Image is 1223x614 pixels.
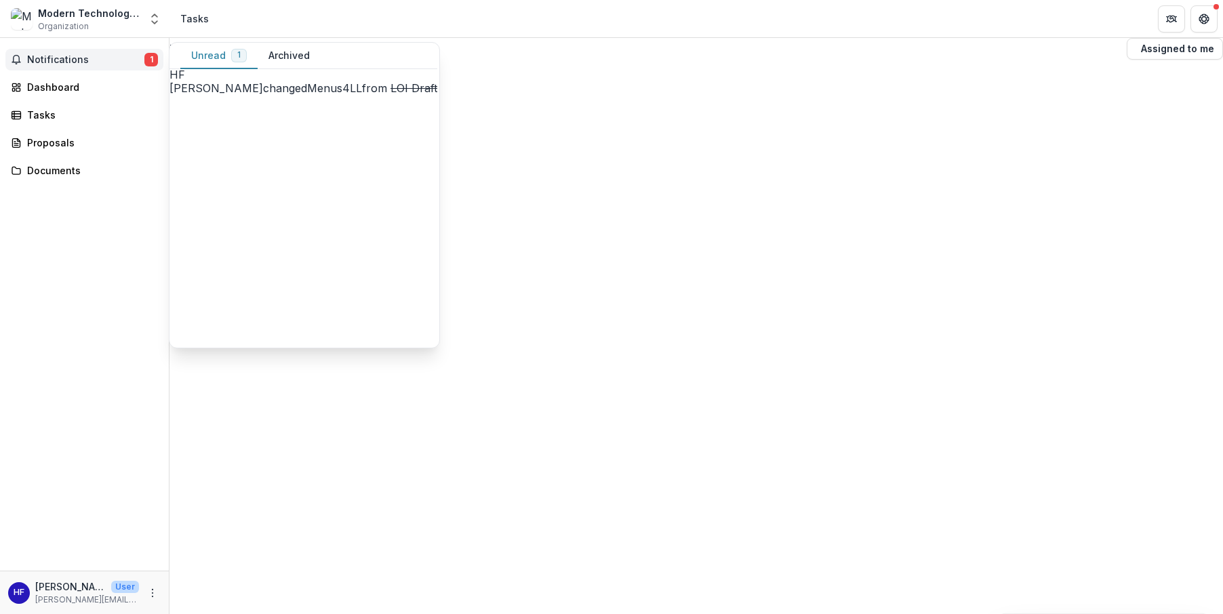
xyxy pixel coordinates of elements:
a: Documents [5,159,163,182]
p: No tasks available [169,76,1223,92]
button: Archived [258,43,321,69]
a: Proposals [5,131,163,154]
div: Proposals [27,136,153,150]
div: Documents [27,163,153,178]
a: Tasks [5,104,163,126]
span: [PERSON_NAME] [169,81,263,95]
div: Tasks [27,108,153,122]
div: Helen Fernety [14,588,24,597]
span: 1 [144,53,158,66]
div: Dashboard [27,80,153,94]
span: Notifications [27,54,144,66]
span: Organization [38,20,89,33]
button: Unread [180,43,258,69]
a: Menus4LL [307,81,362,95]
p: [PERSON_NAME] [35,579,106,594]
div: Helen Fernety [169,69,437,80]
button: More [144,585,161,601]
div: Tasks [180,12,209,26]
p: User [111,581,139,593]
span: 1 [237,50,241,60]
button: Assigned to me [1127,38,1223,60]
s: LOI Draft [390,81,437,95]
button: Get Help [1190,5,1218,33]
button: Partners [1158,5,1185,33]
button: Open entity switcher [145,5,164,33]
div: Modern Technology for the Blind [38,6,140,20]
img: Modern Technology for the Blind [11,8,33,30]
p: [PERSON_NAME][EMAIL_ADDRESS][DOMAIN_NAME] [35,594,139,606]
h2: Tasks [169,41,199,57]
button: Notifications1 [5,49,163,70]
a: Dashboard [5,76,163,98]
nav: breadcrumb [175,9,214,28]
p: changed from [169,80,437,380]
